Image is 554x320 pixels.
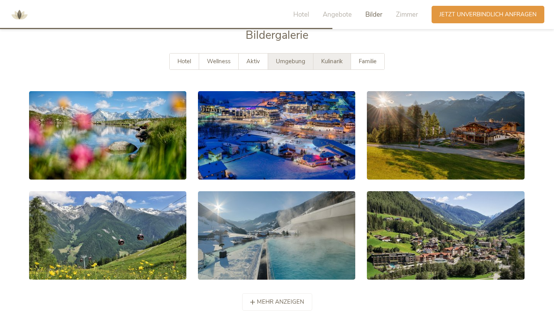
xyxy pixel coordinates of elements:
[365,10,382,19] span: Bilder
[246,57,260,65] span: Aktiv
[8,3,31,26] img: AMONTI & LUNARIS Wellnessresort
[207,57,231,65] span: Wellness
[8,12,31,17] a: AMONTI & LUNARIS Wellnessresort
[177,57,191,65] span: Hotel
[276,57,305,65] span: Umgebung
[321,57,343,65] span: Kulinarik
[246,28,308,43] span: Bildergalerie
[396,10,418,19] span: Zimmer
[293,10,309,19] span: Hotel
[257,298,304,306] span: mehr anzeigen
[439,10,537,19] span: Jetzt unverbindlich anfragen
[323,10,352,19] span: Angebote
[359,57,377,65] span: Familie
